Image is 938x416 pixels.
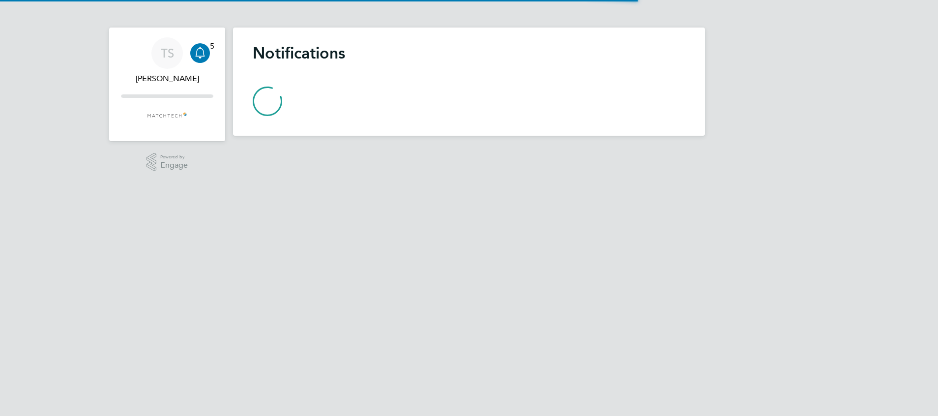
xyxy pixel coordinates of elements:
[161,47,174,59] span: TS
[160,161,188,170] span: Engage
[121,37,213,85] a: TS[PERSON_NAME]
[190,37,210,69] a: 5
[109,28,225,141] nav: Main navigation
[121,108,213,123] a: Go to home page
[160,153,188,161] span: Powered by
[210,41,214,51] span: 5
[121,73,213,85] span: Tim Stevenson
[147,108,188,123] img: matchtech-logo-retina.png
[253,43,685,63] h1: Notifications
[147,153,188,172] a: Powered byEngage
